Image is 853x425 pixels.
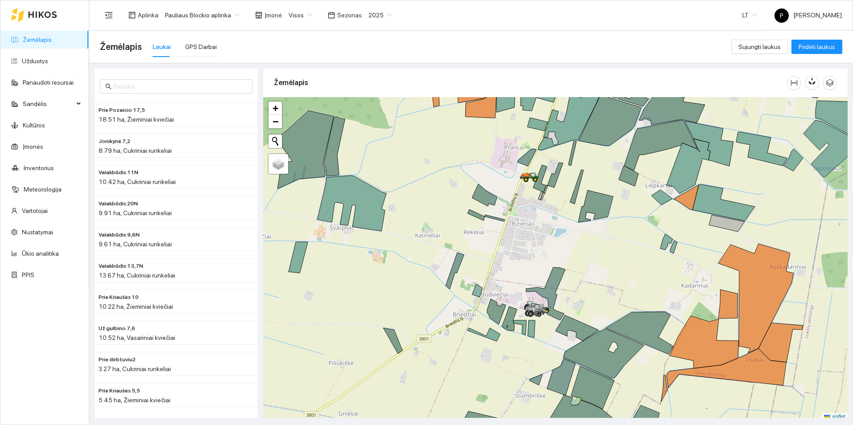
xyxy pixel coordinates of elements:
[787,79,801,86] span: column-width
[269,115,282,128] a: Zoom out
[99,356,136,364] span: Prie dirbtuviu2
[791,43,842,50] a: Pridėti laukus
[22,207,48,214] a: Vartotojai
[774,12,842,19] span: [PERSON_NAME]
[99,178,176,185] span: 10.42 ha, Cukriniai runkeliai
[138,10,160,20] span: Aplinka :
[100,6,118,24] button: menu-fold
[23,122,45,129] a: Kultūros
[99,147,172,154] span: 8.79 ha, Cukriniai runkeliai
[185,42,217,52] div: GPS Darbai
[99,137,130,146] span: Jonikynė 7,2
[99,209,172,217] span: 9.91 ha, Cukriniai runkeliai
[99,387,140,395] span: Prie Kriaušės 5,5
[128,12,136,19] span: layout
[24,186,62,193] a: Meteorologija
[289,8,312,22] span: Visos
[269,135,282,148] button: Initiate a new search
[99,116,174,123] span: 18.51 ha, Žieminiai kviečiai
[99,293,139,302] span: Prie Kriaušės 10
[99,168,138,177] span: Valakbūdis 11N
[99,334,175,341] span: 10.52 ha, Vasariniai kviečiai
[269,102,282,115] a: Zoom in
[99,241,172,248] span: 9.61 ha, Cukriniai runkeliai
[105,83,112,90] span: search
[99,396,170,404] span: 5.45 ha, Žieminiai kviečiai
[791,40,842,54] button: Pridėti laukus
[99,272,175,279] span: 13.67 ha, Cukriniai runkeliai
[787,76,801,90] button: column-width
[731,40,788,54] button: Sujungti laukus
[738,42,781,52] span: Sujungti laukus
[24,164,54,172] a: Inventorius
[22,229,53,236] a: Nustatymai
[799,42,835,52] span: Pridėti laukus
[23,36,52,43] a: Žemėlapis
[153,42,171,52] div: Laukai
[23,79,74,86] a: Panaudoti resursai
[22,57,48,65] a: Užduotys
[337,10,363,20] span: Sezonas :
[269,154,288,174] a: Layers
[165,8,239,22] span: Pauliaus Blockio aplinka
[273,102,278,114] span: +
[23,95,74,113] span: Sandėlis
[99,231,140,239] span: Valakbūdis 9,6N
[99,262,143,270] span: Valakbūdis 13,7N
[742,8,757,22] span: LT
[99,106,145,114] span: Prie Pozaicio 17,5
[731,43,788,50] a: Sujungti laukus
[369,8,392,22] span: 2025
[23,143,43,150] a: Įmonės
[99,200,138,208] span: Valakbūdis 20N
[824,413,845,420] a: Leaflet
[105,11,113,19] span: menu-fold
[22,250,59,257] a: Ūkio analitika
[255,12,262,19] span: shop
[265,10,283,20] span: Įmonė :
[780,8,783,23] span: P
[99,324,135,333] span: Už gulbino 7,6
[328,12,335,19] span: calendar
[273,116,278,127] span: −
[274,70,787,95] div: Žemėlapis
[22,271,34,278] a: PPIS
[113,82,247,91] input: Paieška
[99,303,173,310] span: 10.22 ha, Žieminiai kviečiai
[99,365,171,372] span: 3.27 ha, Cukriniai runkeliai
[100,40,142,54] span: Žemėlapis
